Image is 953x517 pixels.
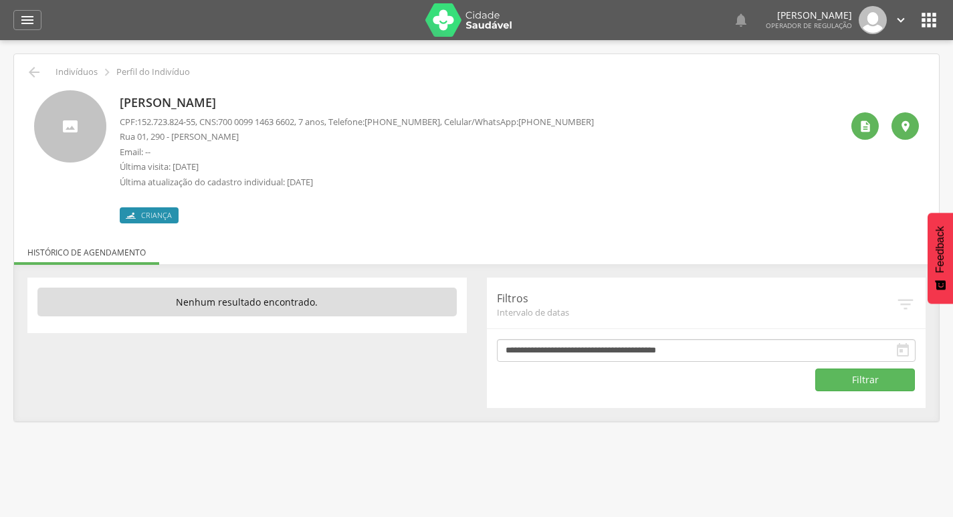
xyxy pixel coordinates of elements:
p: Indivíduos [56,67,98,78]
span: Intervalo de datas [497,306,896,318]
i:  [19,12,35,28]
span: [PHONE_NUMBER] [364,116,440,128]
i:  [895,342,911,358]
button: Filtrar [815,369,915,391]
i:  [733,12,749,28]
p: Perfil do Indivíduo [116,67,190,78]
span: 700 0099 1463 6602 [218,116,294,128]
button: Feedback - Mostrar pesquisa [928,213,953,304]
i:  [26,64,42,80]
i:  [918,9,940,31]
span: 152.723.824-55 [137,116,195,128]
i:  [100,65,114,80]
span: [PHONE_NUMBER] [518,116,594,128]
p: Nenhum resultado encontrado. [37,288,457,317]
p: Filtros [497,291,896,306]
p: CPF: , CNS: , 7 anos, Telefone: , Celular/WhatsApp: [120,116,594,128]
span: Operador de regulação [766,21,852,30]
p: [PERSON_NAME] [766,11,852,20]
a:  [13,10,41,30]
p: Última visita: [DATE] [120,161,594,173]
p: [PERSON_NAME] [120,94,594,112]
a:  [893,6,908,34]
a:  [733,6,749,34]
span: Criança [141,210,172,221]
span: Feedback [934,226,946,273]
p: Rua 01, 290 - [PERSON_NAME] [120,130,594,143]
i:  [893,13,908,27]
p: Email: -- [120,146,594,159]
i:  [859,120,872,133]
i:  [895,294,916,314]
i:  [899,120,912,133]
p: Última atualização do cadastro individual: [DATE] [120,176,594,189]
